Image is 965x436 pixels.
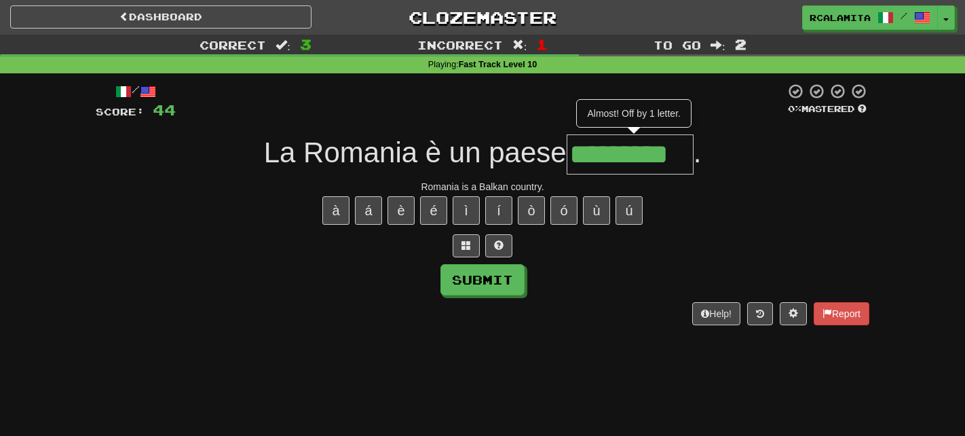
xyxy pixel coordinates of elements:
[96,106,145,117] span: Score:
[694,137,702,168] span: .
[440,264,525,295] button: Submit
[735,36,746,52] span: 2
[587,108,680,119] span: Almost! Off by 1 letter.
[459,60,537,69] strong: Fast Track Level 10
[550,196,578,225] button: ó
[654,38,701,52] span: To go
[332,5,633,29] a: Clozemaster
[518,196,545,225] button: ò
[747,302,773,325] button: Round history (alt+y)
[485,234,512,257] button: Single letter hint - you only get 1 per sentence and score half the points! alt+h
[536,36,548,52] span: 1
[810,12,871,24] span: rcalamita
[200,38,266,52] span: Correct
[322,196,349,225] button: à
[96,180,869,194] div: Romania is a Balkan country.
[711,39,725,51] span: :
[355,196,382,225] button: á
[512,39,527,51] span: :
[485,196,512,225] button: í
[264,137,567,168] span: La Romania è un paese
[387,196,415,225] button: è
[814,302,869,325] button: Report
[788,103,801,114] span: 0 %
[10,5,311,29] a: Dashboard
[583,196,610,225] button: ù
[453,196,480,225] button: ì
[153,101,176,118] span: 44
[616,196,643,225] button: ú
[417,38,503,52] span: Incorrect
[802,5,938,30] a: rcalamita /
[96,83,176,100] div: /
[453,234,480,257] button: Switch sentence to multiple choice alt+p
[276,39,290,51] span: :
[901,11,907,20] span: /
[420,196,447,225] button: é
[300,36,311,52] span: 3
[785,103,869,115] div: Mastered
[692,302,740,325] button: Help!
